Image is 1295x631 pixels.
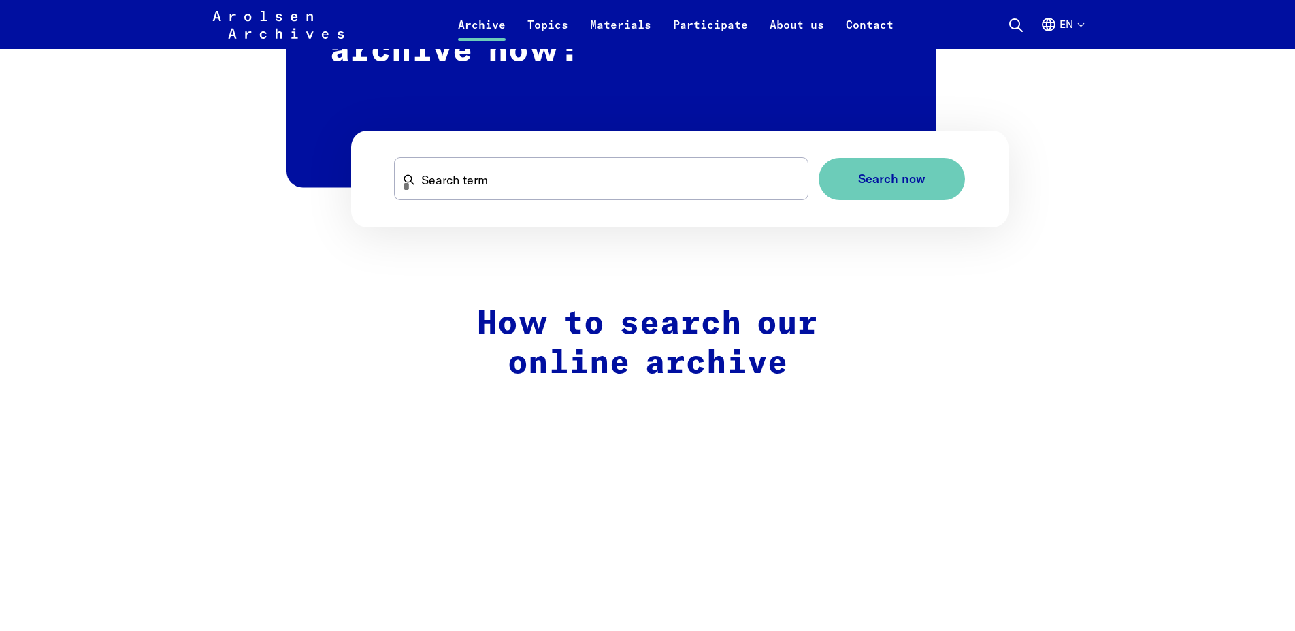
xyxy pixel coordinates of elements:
a: Archive [447,16,517,49]
a: Topics [517,16,579,49]
a: Contact [835,16,904,49]
button: English, language selection [1040,16,1083,49]
button: Search now [819,158,965,201]
nav: Primary [447,8,904,41]
span: Search now [858,172,925,187]
a: About us [759,16,835,49]
a: Participate [662,16,759,49]
h2: How to search our online archive [360,305,936,383]
a: Materials [579,16,662,49]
